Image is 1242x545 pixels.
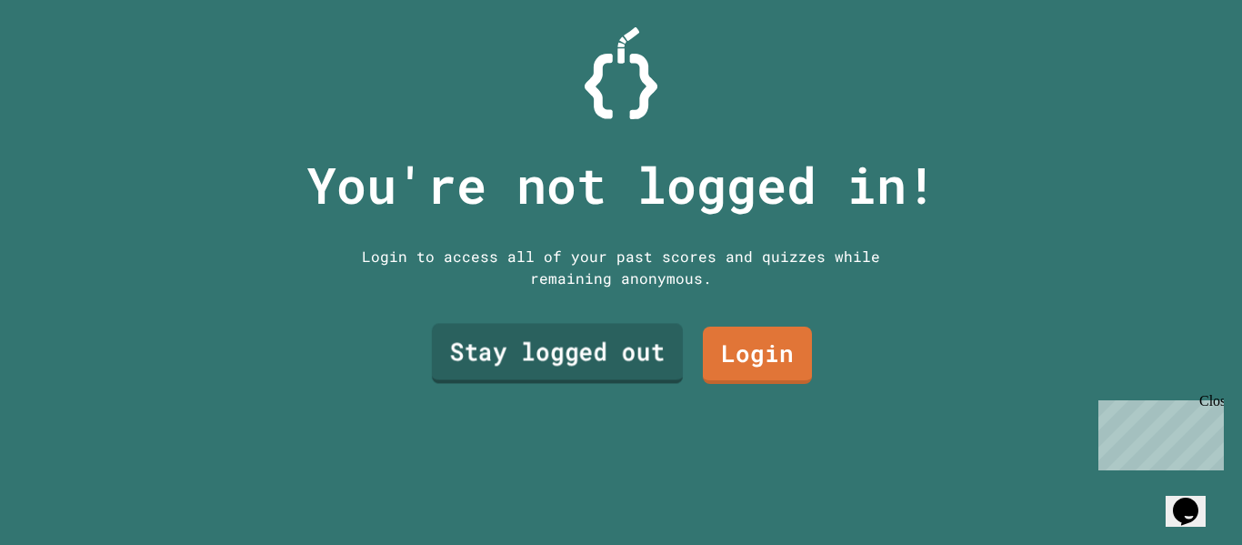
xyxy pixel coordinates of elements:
div: Login to access all of your past scores and quizzes while remaining anonymous. [348,246,894,289]
div: Chat with us now!Close [7,7,125,116]
iframe: chat widget [1091,393,1224,470]
img: Logo.svg [585,27,657,119]
a: Stay logged out [432,324,683,384]
a: Login [703,327,812,384]
p: You're not logged in! [306,147,937,223]
iframe: chat widget [1166,472,1224,527]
